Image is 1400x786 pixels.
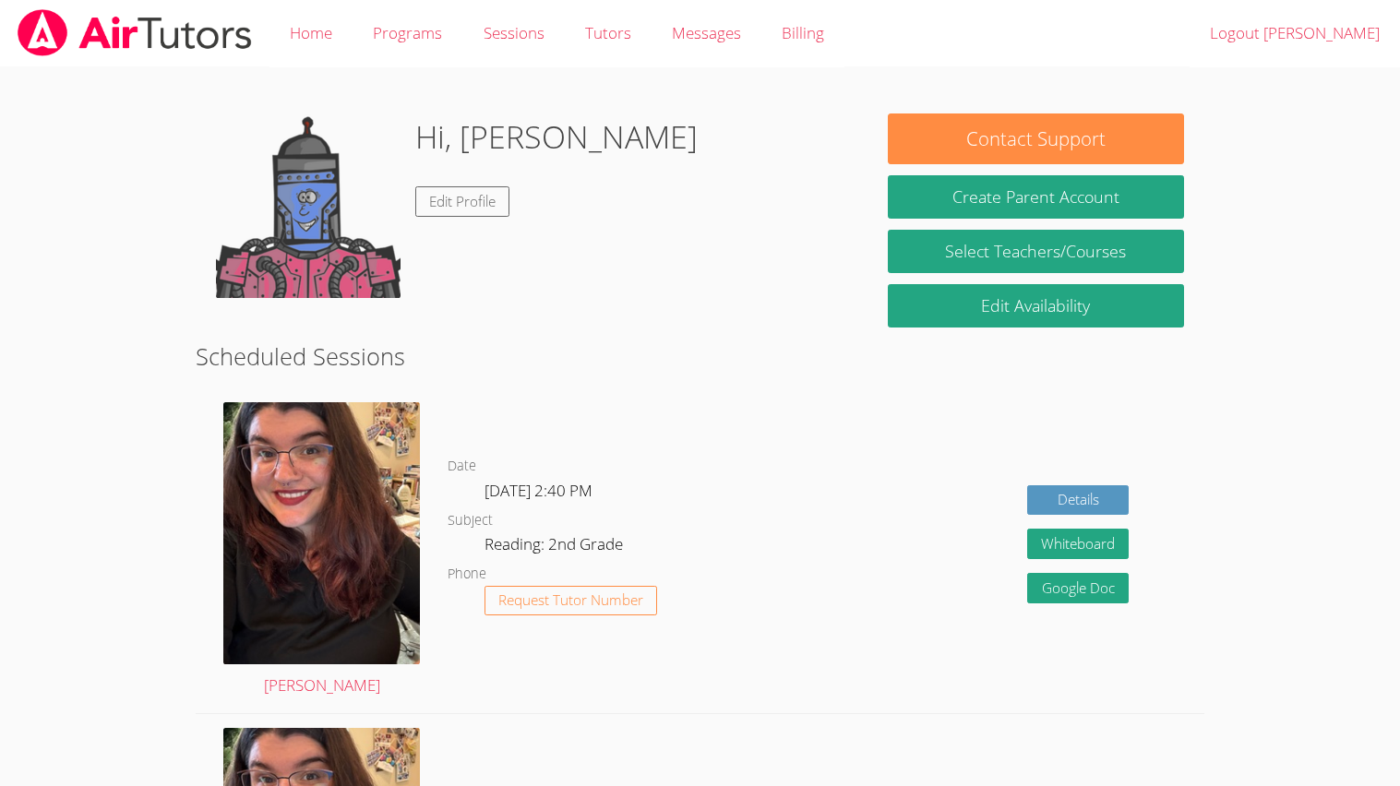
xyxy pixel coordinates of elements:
h1: Hi, [PERSON_NAME] [415,113,698,161]
button: Request Tutor Number [485,586,657,616]
span: Request Tutor Number [498,593,643,607]
a: Edit Availability [888,284,1183,327]
button: Contact Support [888,113,1183,164]
a: Select Teachers/Courses [888,230,1183,273]
a: [PERSON_NAME] [223,402,420,699]
span: Messages [672,22,741,43]
img: airtutors_banner-c4298cdbf04f3fff15de1276eac7730deb9818008684d7c2e4769d2f7ddbe033.png [16,9,254,56]
dt: Subject [448,509,493,532]
button: Whiteboard [1027,529,1129,559]
dd: Reading: 2nd Grade [485,531,627,563]
dt: Date [448,455,476,478]
dt: Phone [448,563,486,586]
button: Create Parent Account [888,175,1183,219]
span: [DATE] 2:40 PM [485,480,592,501]
a: Details [1027,485,1129,516]
a: Edit Profile [415,186,509,217]
a: Google Doc [1027,573,1129,603]
img: default.png [216,113,401,298]
h2: Scheduled Sessions [196,339,1203,374]
img: IMG_7509.jpeg [223,402,420,664]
